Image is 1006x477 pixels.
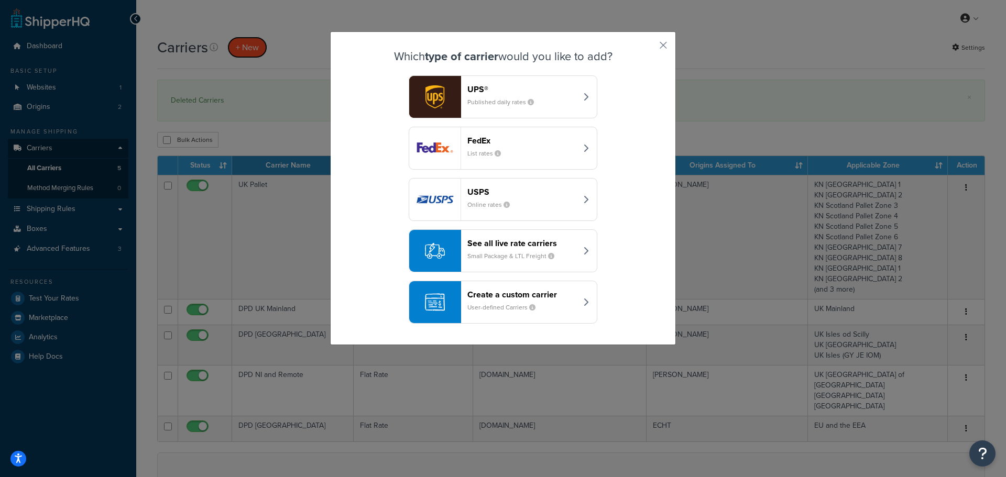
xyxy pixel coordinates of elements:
[467,84,577,94] header: UPS®
[425,292,445,312] img: icon-carrier-custom-c93b8a24.svg
[467,149,509,158] small: List rates
[969,440,996,467] button: Open Resource Center
[409,76,461,118] img: ups logo
[467,290,577,299] header: Create a custom carrier
[467,187,577,197] header: USPS
[409,281,597,324] button: Create a custom carrierUser-defined Carriers
[467,200,518,209] small: Online rates
[409,75,597,118] button: ups logoUPS®Published daily rates
[467,303,544,312] small: User-defined Carriers
[409,179,461,220] img: usps logo
[409,127,461,169] img: fedEx logo
[357,50,649,63] h3: Which would you like to add?
[467,97,542,107] small: Published daily rates
[467,251,563,261] small: Small Package & LTL Freight
[409,127,597,170] button: fedEx logoFedExList rates
[425,241,445,261] img: icon-carrier-liverate-becf4550.svg
[425,48,498,65] strong: type of carrier
[409,178,597,221] button: usps logoUSPSOnline rates
[467,136,577,146] header: FedEx
[467,238,577,248] header: See all live rate carriers
[409,229,597,272] button: See all live rate carriersSmall Package & LTL Freight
